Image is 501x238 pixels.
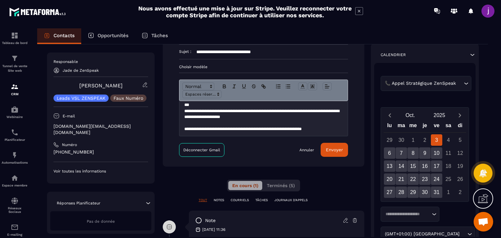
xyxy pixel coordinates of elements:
[2,101,28,124] a: automationsautomationsWebinaire
[2,233,28,236] p: E-mailing
[383,211,430,217] input: Search for option
[11,151,19,159] img: automations
[381,52,406,57] p: Calendrier
[431,186,442,198] div: 31
[384,121,395,132] div: lu
[384,134,466,198] div: Calendar days
[431,147,442,159] div: 10
[431,160,442,172] div: 17
[407,173,419,185] div: 22
[2,138,28,141] p: Planificateur
[384,186,395,198] div: 27
[2,41,28,45] p: Tableau de bord
[419,173,431,185] div: 23
[431,173,442,185] div: 24
[299,147,314,153] a: Annuler
[443,121,454,132] div: sa
[381,76,471,91] div: Search for option
[2,161,28,164] p: Automatisations
[2,115,28,119] p: Webinaire
[2,184,28,187] p: Espace membre
[407,186,419,198] div: 29
[53,33,75,38] p: Contacts
[53,123,148,136] p: [DOMAIN_NAME][EMAIL_ADDRESS][DOMAIN_NAME]
[232,183,258,188] span: En cours (1)
[419,121,431,132] div: je
[457,80,462,87] input: Search for option
[135,28,175,44] a: Tâches
[396,160,407,172] div: 14
[443,160,454,172] div: 18
[431,134,442,146] div: 3
[396,134,407,146] div: 30
[454,173,466,185] div: 26
[384,121,466,198] div: Calendar wrapper
[454,147,466,159] div: 12
[384,173,395,185] div: 20
[443,186,454,198] div: 1
[263,181,299,190] button: Terminés (5)
[407,147,419,159] div: 8
[2,92,28,96] p: CRM
[407,121,419,132] div: me
[179,143,224,157] a: Déconnecter Gmail
[2,50,28,78] a: formationformationTunnel de vente Site web
[11,54,19,62] img: formation
[228,181,262,190] button: En cours (1)
[384,147,395,159] div: 6
[443,173,454,185] div: 25
[98,33,129,38] p: Opportunités
[443,147,454,159] div: 11
[407,134,419,146] div: 1
[454,134,466,146] div: 5
[255,198,268,202] p: TÂCHES
[11,223,19,231] img: email
[384,111,396,120] button: Previous month
[454,111,466,120] button: Next month
[114,96,143,100] p: Faux Numéro
[2,27,28,50] a: formationformationTableau de bord
[381,207,439,222] div: Search for option
[2,124,28,146] a: schedulerschedulerPlanificateur
[57,201,100,206] p: Réponses Planificateur
[205,217,216,224] p: note
[407,160,419,172] div: 15
[63,113,75,119] p: E-mail
[63,68,99,73] p: Jade de ZenSpeak
[396,173,407,185] div: 21
[202,227,225,232] p: [DATE] 11:36
[383,80,457,87] span: 📞 Appel Stratégique ZenSpeak
[2,78,28,101] a: formationformationCRM
[79,82,123,89] a: [PERSON_NAME]
[214,198,224,202] p: NOTES
[199,198,207,202] p: TOUT
[396,186,407,198] div: 28
[2,206,28,214] p: Réseaux Sociaux
[231,198,249,202] p: COURRIELS
[11,106,19,113] img: automations
[2,64,28,73] p: Tunnel de vente Site web
[11,128,19,136] img: scheduler
[11,83,19,91] img: formation
[2,192,28,218] a: social-networksocial-networkRéseaux Sociaux
[37,28,81,44] a: Contacts
[454,121,466,132] div: di
[443,134,454,146] div: 4
[57,96,105,100] p: Leads VSL ZENSPEAK
[2,169,28,192] a: automationsautomationsEspace membre
[419,147,431,159] div: 9
[11,197,19,205] img: social-network
[53,169,148,174] p: Voir toutes les informations
[461,231,466,238] input: Search for option
[87,219,115,224] span: Pas de donnée
[419,134,431,146] div: 2
[53,149,148,155] p: [PHONE_NUMBER]
[395,121,407,132] div: ma
[419,160,431,172] div: 16
[383,231,461,238] span: (GMT+01:00) [GEOGRAPHIC_DATA]
[431,121,442,132] div: ve
[321,143,348,157] button: Envoyer
[11,32,19,39] img: formation
[11,174,19,182] img: automations
[474,212,493,231] div: Ouvrir le chat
